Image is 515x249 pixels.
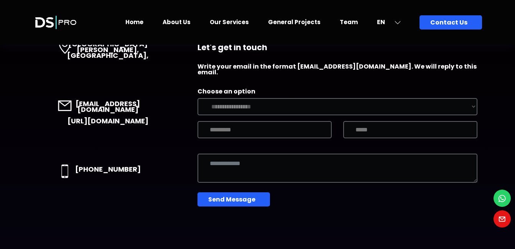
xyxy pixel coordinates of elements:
a: [URL][DOMAIN_NAME] [67,116,148,126]
img: Launch Logo [33,8,78,36]
a: About Us [163,18,191,26]
p: [GEOGRAPHIC_DATA][PERSON_NAME], [GEOGRAPHIC_DATA] , [63,41,153,58]
a: Home [125,18,143,26]
button: Send Message [197,192,270,206]
a: General Projects [268,18,321,26]
a: Contact Us [420,15,482,29]
a: Team [340,18,358,26]
a: [PHONE_NUMBER] [75,164,141,174]
a: Our Services [210,18,249,26]
a: [EMAIL_ADDRESS][DOMAIN_NAME] [76,99,140,114]
span: EN [377,18,385,26]
label: Choose an option [197,88,255,94]
p: Write your email in the format [EMAIL_ADDRESS][DOMAIN_NAME]. We will reply to this email. [197,64,477,75]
